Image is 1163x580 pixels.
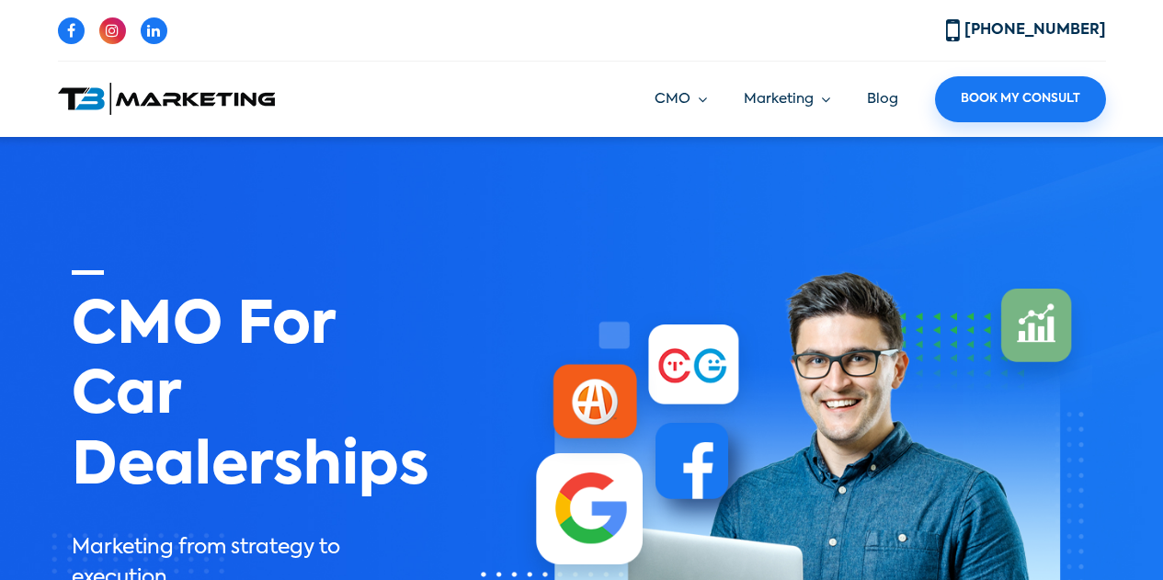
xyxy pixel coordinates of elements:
[72,270,393,504] h1: CMO For Car Dealerships
[935,76,1106,122] a: Book My Consult
[58,83,275,115] img: T3 Marketing
[946,23,1106,38] a: [PHONE_NUMBER]
[655,89,707,110] a: CMO
[744,89,830,110] a: Marketing
[867,92,898,106] a: Blog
